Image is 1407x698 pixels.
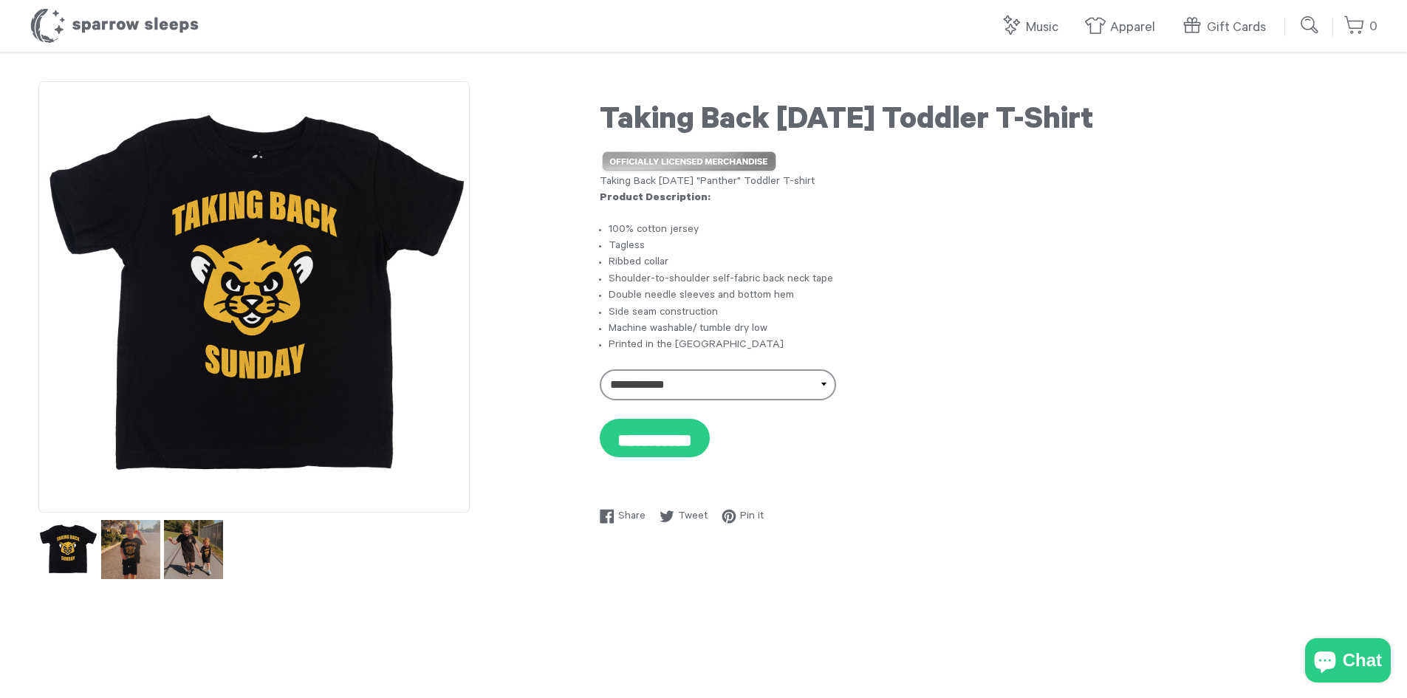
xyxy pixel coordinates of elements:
[600,193,711,205] strong: Product Description:
[609,255,1369,271] li: Ribbed collar
[678,509,708,525] span: Tweet
[30,7,199,44] h1: Sparrow Sleeps
[1343,11,1377,43] a: 0
[1084,12,1163,44] a: Apparel
[1000,12,1066,44] a: Music
[600,174,1369,191] div: Taking Back [DATE] "Panther" Toddler T-shirt
[609,305,1369,321] li: Side seam construction
[1181,12,1273,44] a: Gift Cards
[38,81,470,513] img: Taking Back Sunday Toddler T-Shirt
[609,272,1369,288] li: Shoulder-to-shoulder self-fabric back neck tape
[1295,10,1325,40] input: Submit
[1301,638,1395,686] inbox-online-store-chat: Shopify online store chat
[164,520,223,579] img: Taking Back Sunday Toddler T-Shirt
[609,225,699,236] span: 100% cotton jersey
[101,520,160,579] img: Taking Back Sunday Toddler T-Shirt
[609,288,1369,304] li: Double needle sleeves and bottom hem
[600,104,1369,141] h1: Taking Back [DATE] Toddler T-Shirt
[740,509,764,525] span: Pin it
[618,509,646,525] span: Share
[609,241,645,253] span: Tagless
[609,340,784,352] span: Printed in the [GEOGRAPHIC_DATA]
[38,520,97,579] img: Taking Back Sunday Toddler T-Shirt
[609,321,1369,338] li: Machine washable/ tumble dry low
